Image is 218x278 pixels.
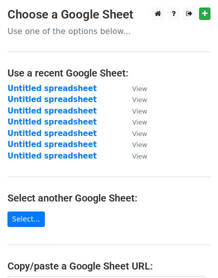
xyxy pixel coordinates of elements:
small: View [132,152,147,160]
a: View [122,84,147,93]
h3: Choose a Google Sheet [7,7,211,22]
small: View [132,96,147,103]
a: Untitled spreadsheet [7,140,97,149]
a: Untitled spreadsheet [7,95,97,104]
small: View [132,130,147,137]
h4: Select another Google Sheet: [7,192,211,204]
a: Untitled spreadsheet [7,106,97,115]
a: View [122,95,147,104]
a: Untitled spreadsheet [7,84,97,93]
a: Untitled spreadsheet [7,129,97,138]
a: View [122,129,147,138]
small: View [132,107,147,115]
a: Untitled spreadsheet [7,151,97,160]
small: View [132,141,147,148]
a: View [122,117,147,126]
h4: Use a recent Google Sheet: [7,67,211,79]
small: View [132,85,147,92]
a: Select... [7,211,45,227]
small: View [132,118,147,126]
a: View [122,151,147,160]
iframe: Chat Widget [168,230,218,278]
a: View [122,140,147,149]
a: View [122,106,147,115]
a: Untitled spreadsheet [7,117,97,126]
h4: Copy/paste a Google Sheet URL: [7,260,211,272]
p: Use one of the options below... [7,26,211,36]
